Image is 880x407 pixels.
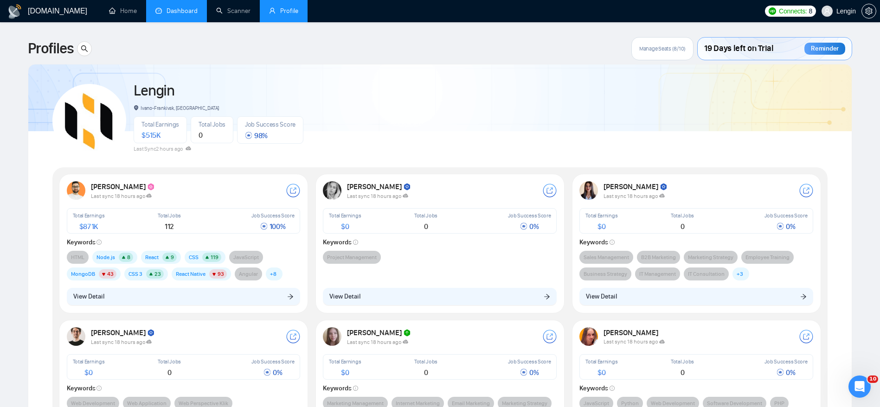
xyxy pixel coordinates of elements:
[91,339,152,345] span: Last sync 18 hours ago
[329,212,361,219] span: Total Earnings
[199,131,203,140] span: 0
[347,339,408,345] span: Last sync 18 hours ago
[584,269,627,279] span: Business Strategy
[128,269,142,279] span: CSS 3
[71,253,84,262] span: HTML
[520,222,539,231] span: 0 %
[251,212,295,219] span: Job Success Score
[96,240,102,245] span: info-circle
[414,358,437,365] span: Total Jobs
[323,327,341,346] img: USER
[353,240,358,245] span: info-circle
[134,146,191,152] span: Last Sync 2 hours ago
[147,329,155,337] img: top_rated
[91,182,155,191] strong: [PERSON_NAME]
[327,253,377,262] span: Project Management
[329,358,361,365] span: Total Earnings
[671,358,694,365] span: Total Jobs
[764,212,808,219] span: Job Success Score
[777,222,795,231] span: 0 %
[604,182,668,191] strong: [PERSON_NAME]
[251,358,295,365] span: Job Success Score
[585,358,617,365] span: Total Earnings
[107,271,114,277] span: 43
[777,368,795,377] span: 0 %
[145,253,159,262] span: React
[579,238,615,246] strong: Keywords
[67,384,102,392] strong: Keywords
[544,293,550,299] span: arrow-right
[579,288,813,305] button: View Detailarrow-right
[216,7,251,15] a: searchScanner
[586,292,617,302] span: View Detail
[414,212,437,219] span: Total Jobs
[171,254,174,261] span: 9
[403,183,411,191] img: top_rated
[199,121,225,128] span: Total Jobs
[218,271,224,277] span: 93
[260,222,286,231] span: 100 %
[323,384,358,392] strong: Keywords
[269,7,276,14] span: user
[424,222,428,231] span: 0
[77,41,92,56] button: search
[688,253,733,262] span: Marketing Strategy
[764,358,808,365] span: Job Success Score
[77,45,91,52] span: search
[7,4,22,19] img: logo
[109,7,137,15] a: homeHome
[73,212,105,219] span: Total Earnings
[91,193,152,199] span: Last sync 18 hours ago
[610,240,615,245] span: info-circle
[67,238,102,246] strong: Keywords
[158,212,181,219] span: Total Jobs
[134,105,139,110] span: environment
[280,7,298,15] span: Profile
[323,288,557,305] button: View Detailarrow-right
[579,181,598,200] img: USER
[96,386,102,391] span: info-circle
[73,358,105,365] span: Total Earnings
[604,338,665,345] span: Last sync 18 hours ago
[211,254,218,261] span: 119
[84,368,92,377] span: $ 0
[681,222,685,231] span: 0
[604,193,665,199] span: Last sync 18 hours ago
[323,181,341,200] img: USER
[189,253,199,262] span: CSS
[245,131,268,140] span: 98 %
[127,254,130,261] span: 8
[341,368,349,377] span: $ 0
[67,181,85,200] img: USER
[403,329,411,337] img: hipo
[704,41,774,57] span: 19 Days left on Trial
[508,358,551,365] span: Job Success Score
[520,368,539,377] span: 0 %
[769,7,776,15] img: upwork-logo.png
[67,288,301,305] button: View Detailarrow-right
[809,6,812,16] span: 8
[610,386,615,391] span: info-circle
[347,182,411,191] strong: [PERSON_NAME]
[804,43,845,55] div: Reminder
[270,269,276,279] span: + 8
[579,327,598,346] img: USER
[579,384,615,392] strong: Keywords
[824,8,830,14] span: user
[341,222,349,231] span: $ 0
[134,82,174,100] a: Lengin
[71,269,95,279] span: MongoDB
[96,253,115,262] span: Node.js
[585,212,617,219] span: Total Earnings
[800,293,807,299] span: arrow-right
[508,212,551,219] span: Job Success Score
[141,121,179,128] span: Total Earnings
[239,269,258,279] span: Angular
[158,358,181,365] span: Total Jobs
[165,222,174,231] span: 112
[671,212,694,219] span: Total Jobs
[639,45,686,52] span: Manage Seats (8/10)
[861,7,876,15] a: setting
[424,368,428,377] span: 0
[141,131,161,140] span: $ 515K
